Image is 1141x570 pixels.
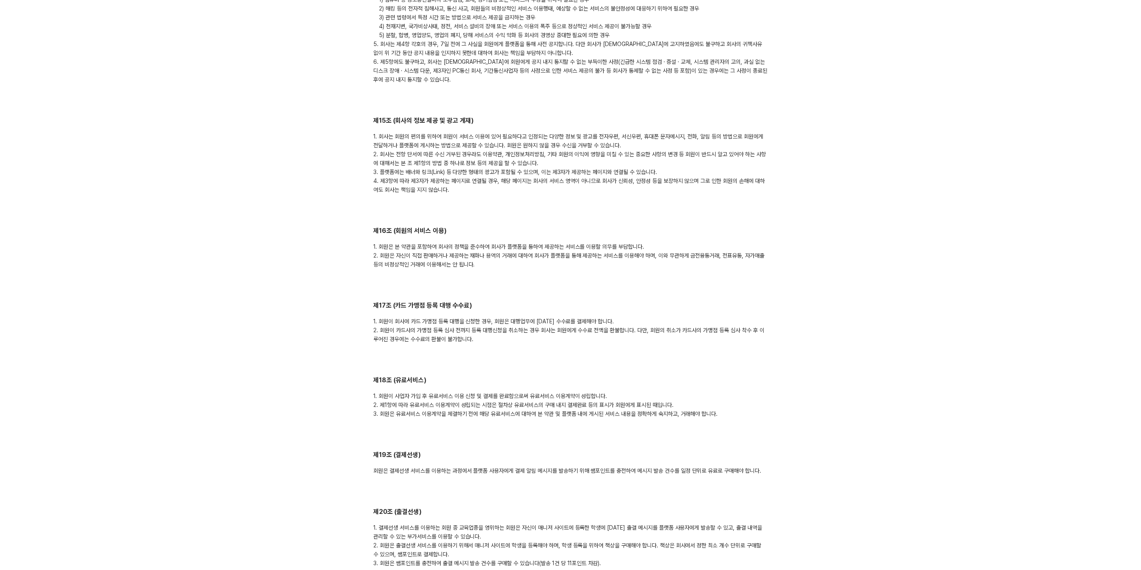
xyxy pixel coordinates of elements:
div: 1. 회원은 본 약관을 포함하여 회사의 정책을 준수하여 회사가 플랫폼을 통하여 제공하는 서비스를 이용할 의무를 부담합니다. 2. 회원은 자신이 직접 판매하거나 제공하는 재화나... [374,242,768,269]
p: 4) 천재지변, 국가비상사태, 정전, 서비스 설비의 장애 또는 서비스 이용의 폭주 등으로 정상적인 서비스 제공이 불가능할 경우 [374,22,768,31]
div: 1. 결제선생 서비스를 이용하는 회원 중 교육업종을 영위하는 회원은 자신이 매니저 사이트에 등록한 학생에 [DATE] 출결 메시지를 플랫폼 사용자에게 발송할 수 있고, 출결 ... [374,523,768,568]
p: 2) 해킹 등의 전자적 침해사고, 통신 사고, 회원들의 비정상적인 서비스 이용행태, 예상할 수 없는 서비스의 불안정성에 대응하기 위하여 필요한 경우 [374,4,768,13]
div: 회원은 결제선생 서비스를 이용하는 과정에서 플랫폼 사용자에게 결제 알림 메시지를 발송하기 위해 쌤포인트를 충전하여 메시지 발송 건수를 일정 단위로 유료로 구매해야 합니다. [374,466,768,475]
h2: 제18조 (유료서비스) [374,376,768,385]
h2: 제20조 (출결선생) [374,507,768,517]
p: 5) 분할, 합병, 영업양도, 영업의 폐지, 당해 서비스의 수익 악화 등 회사의 경영상 중대한 필요에 의한 경우 [374,31,768,40]
div: 1. 회사는 회원의 편의를 위하여 회원이 서비스 이용에 있어 필요하다고 인정되는 다양한 정보 및 광고를 전자우편, 서신우편, 휴대폰 문자메시지, 전화, 알림 등의 방법으로 회... [374,132,768,194]
h2: 제19조 (결제선생) [374,451,768,460]
h2: 제16조 (회원의 서비스 이용) [374,226,768,236]
h2: 제15조 (회사의 정보 제공 및 광고 게재) [374,116,768,126]
div: 1. 회원이 회사에 카드 가맹점 등록 대행을 신청한 경우, 회원은 대행업무에 [DATE] 수수료를 결제해야 합니다. 2. 회원이 카드사의 가맹점 등록 심사 전까지 등록 대행신... [374,317,768,344]
div: 1. 회원이 사업자 가입 후 유료서비스 이용 신청 및 결제를 완료함으로써 유료서비스 이용계약이 성립합니다. 2. 제1항에 따라 유료서비스 이용계약이 성립되는 시점은 절차상 유... [374,392,768,418]
p: 3) 관련 법령에서 특정 시간 또는 방법으로 서비스 제공을 금지하는 경우 [374,13,768,22]
h2: 제17조 (카드 가맹점 등록 대행 수수료) [374,301,768,310]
